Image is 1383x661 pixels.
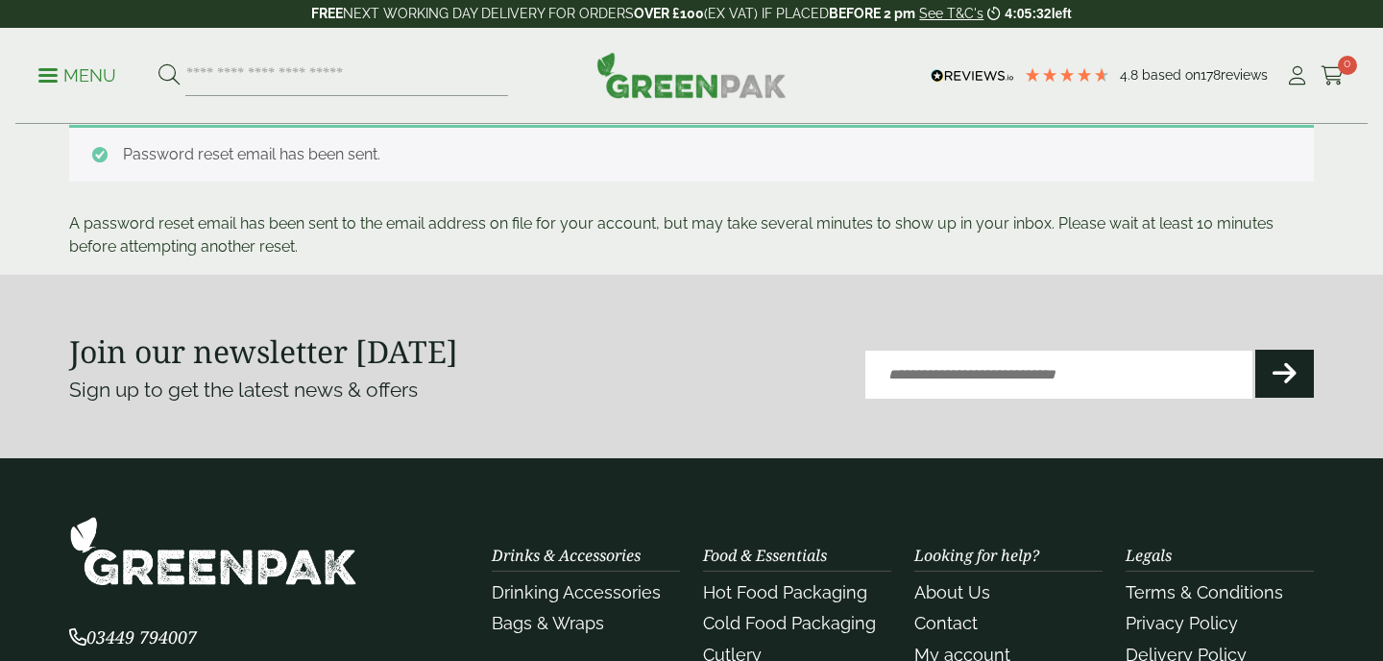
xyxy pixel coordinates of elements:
strong: Join our newsletter [DATE] [69,330,458,372]
span: left [1052,6,1072,21]
strong: FREE [311,6,343,21]
span: 178 [1201,67,1221,83]
a: About Us [914,582,990,602]
a: Drinking Accessories [492,582,661,602]
a: 0 [1321,61,1345,90]
img: GreenPak Supplies [69,516,357,586]
strong: BEFORE 2 pm [829,6,915,21]
a: Terms & Conditions [1126,582,1283,602]
p: A password reset email has been sent to the email address on file for your account, but may take ... [69,212,1314,258]
span: 4:05:32 [1005,6,1051,21]
i: My Account [1285,66,1309,86]
a: Menu [38,64,116,84]
p: Sign up to get the latest news & offers [69,375,629,405]
span: 4.8 [1120,67,1142,83]
p: Menu [38,64,116,87]
span: Based on [1142,67,1201,83]
div: Password reset email has been sent. [69,125,1314,182]
img: GreenPak Supplies [596,52,787,98]
a: Privacy Policy [1126,613,1238,633]
a: Hot Food Packaging [703,582,867,602]
div: 4.78 Stars [1024,66,1110,84]
a: Contact [914,613,978,633]
i: Cart [1321,66,1345,86]
span: 0 [1338,56,1357,75]
a: See T&C's [919,6,983,21]
span: 03449 794007 [69,625,197,649]
a: 03449 794007 [69,629,197,648]
img: REVIEWS.io [931,69,1014,83]
strong: OVER £100 [634,6,704,21]
a: Bags & Wraps [492,613,604,633]
a: Cold Food Packaging [703,613,876,633]
span: reviews [1221,67,1268,83]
